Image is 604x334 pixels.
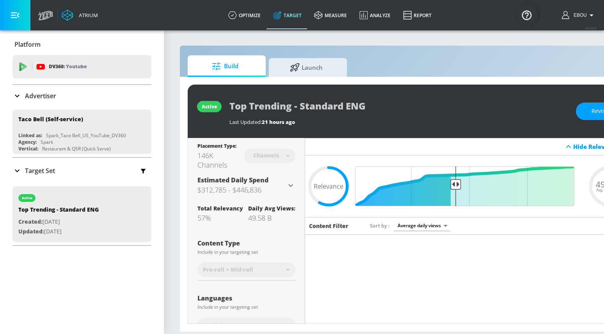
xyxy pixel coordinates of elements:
input: Final Threshold [360,166,578,206]
p: Target Set [25,166,55,175]
div: Include in your targeting set [197,305,295,309]
div: 49.58 B [248,213,295,223]
div: Linked as: [18,132,42,139]
p: Youtube [66,62,87,71]
span: English [204,322,224,329]
div: Vertical: [18,145,38,152]
div: active [22,196,32,200]
div: Spark [41,139,53,145]
button: Open Resource Center [516,4,538,26]
a: Target [267,1,308,29]
div: Daily Avg Views: [248,205,295,212]
div: Taco Bell (Self-service)Linked as:Spark_Taco Bell_US_YouTube_DV360Agency:SparkVertical:Restaurant... [12,110,151,154]
div: Advertiser [12,85,151,107]
div: Channels [249,152,283,159]
span: Build [195,57,255,76]
div: 57% [197,213,243,223]
a: Report [397,1,438,29]
div: Top Trending - Standard ENG [18,206,99,217]
div: Spark_Taco Bell_US_YouTube_DV360 [46,132,126,139]
span: Relevance [314,183,343,189]
p: Advertiser [25,92,56,100]
span: Sort by [370,222,390,229]
span: Launch [277,58,336,77]
p: Platform [14,40,41,49]
span: Updated: [18,228,44,235]
span: v 4.32.0 [585,26,596,30]
div: Include in your targeting set [197,250,295,254]
div: 146K Channels [197,151,244,170]
div: Agency: [18,139,37,145]
span: Pre-roll + Mid-roll [203,266,253,274]
div: Platform [12,34,151,55]
div: Taco Bell (Self-service) [18,115,83,123]
span: Created: [18,218,43,225]
div: Total Relevancy [197,205,243,212]
p: [DATE] [18,227,99,237]
span: Estimated Daily Spend [197,176,268,184]
div: English [197,318,295,333]
a: Atrium [62,9,98,21]
div: Content Type [197,240,295,246]
h3: $312,785 - $446,836 [197,184,286,195]
div: activeTop Trending - Standard ENGCreated:[DATE]Updated:[DATE] [12,186,151,242]
div: Atrium [76,12,98,19]
span: login as: ebou.njie@zefr.com [570,12,587,18]
div: Estimated Daily Spend$312,785 - $446,836 [197,176,295,195]
div: Average daily views [394,220,450,231]
div: active [202,103,217,110]
p: DV360: [49,62,87,71]
a: optimize [222,1,267,29]
div: Restaurant & QSR (Quick Serve) [42,145,111,152]
a: Analyze [353,1,397,29]
span: 21 hours ago [262,118,295,125]
div: Last Updated: [229,118,568,125]
div: DV360: Youtube [12,55,151,78]
p: [DATE] [18,217,99,227]
a: measure [308,1,353,29]
h6: Content Filter [309,222,348,230]
div: Placement Type: [197,143,244,151]
button: Ebou [562,11,596,20]
div: Languages [197,295,295,301]
div: Target Set [12,158,151,184]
